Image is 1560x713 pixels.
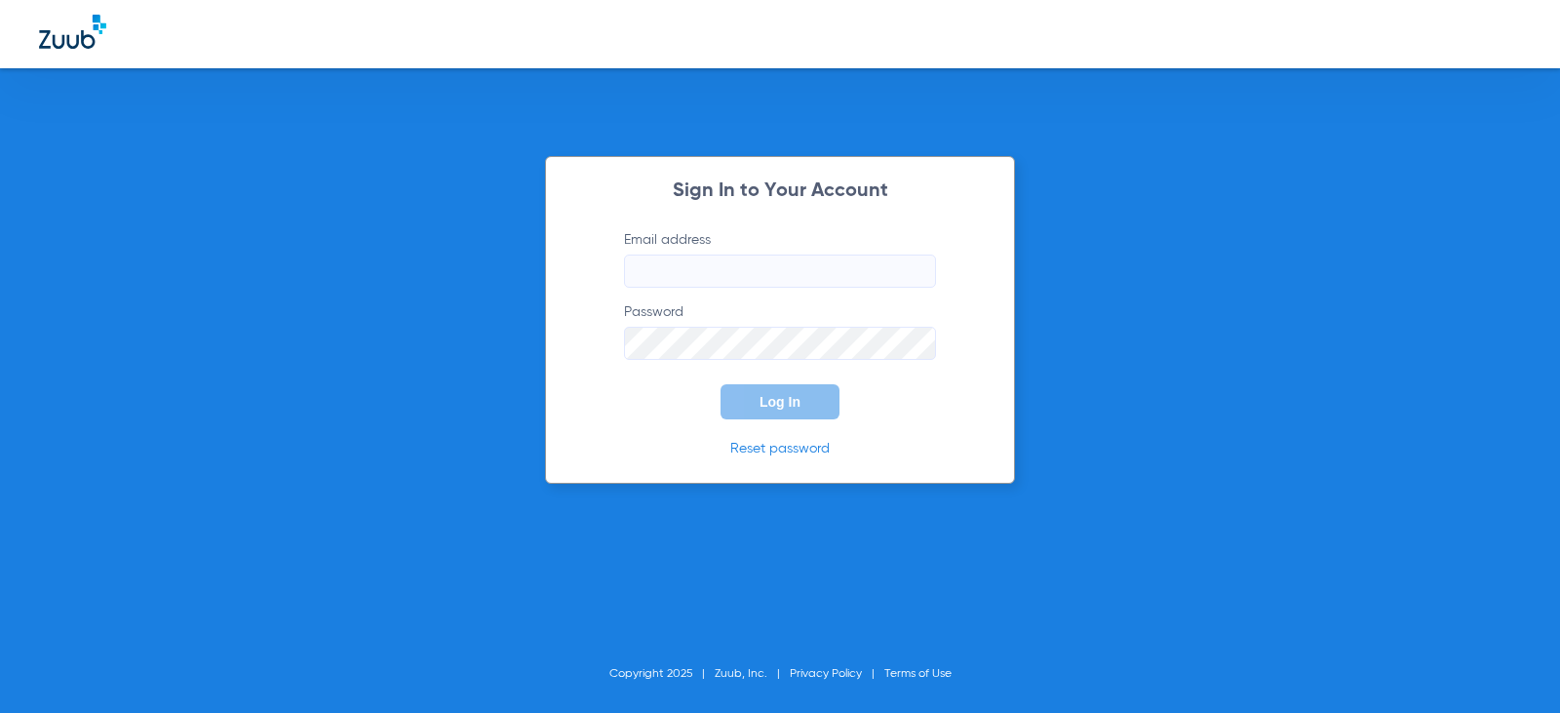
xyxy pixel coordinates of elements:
[39,15,106,49] img: Zuub Logo
[595,181,965,201] h2: Sign In to Your Account
[624,255,936,288] input: Email address
[730,442,830,456] a: Reset password
[624,302,936,360] label: Password
[624,230,936,288] label: Email address
[609,664,715,684] li: Copyright 2025
[790,668,862,680] a: Privacy Policy
[884,668,952,680] a: Terms of Use
[624,327,936,360] input: Password
[715,664,790,684] li: Zuub, Inc.
[760,394,800,410] span: Log In
[721,384,839,419] button: Log In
